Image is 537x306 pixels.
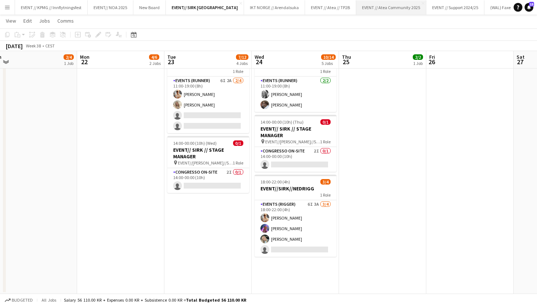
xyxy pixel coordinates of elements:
span: 15 [529,2,534,7]
div: Salary 56 110.00 KR + Expenses 0.00 KR + Subsistence 0.00 KR = [64,297,246,303]
span: 14:00-00:00 (10h) (Thu) [260,119,304,125]
span: 25 [341,58,351,66]
span: 1 Role [233,160,243,166]
h3: EVENT//SIRK//NEDRIGG [255,185,336,192]
span: 1 Role [320,69,331,74]
button: EVENT // Atea Community 2025 [356,0,426,15]
a: 15 [525,3,533,12]
span: 18:00-22:00 (4h) [260,179,290,185]
span: 4/6 [149,54,159,60]
span: 10/14 [321,54,336,60]
span: Budgeted [12,298,33,303]
app-card-role: Events (Runner)6I2A2/411:00-19:00 (8h)[PERSON_NAME][PERSON_NAME] [167,77,249,133]
span: Tue [167,54,176,60]
div: 1 Job [64,61,73,66]
div: 5 Jobs [321,61,335,66]
span: EVENT//[PERSON_NAME]//STAGE MANAGER [265,139,320,144]
button: Budgeted [4,296,34,304]
button: EVENT // KPMG // Innflytningsfest [15,0,88,15]
app-job-card: 14:00-00:00 (10h) (Wed)0/1EVENT// SIRK // STAGE MANAGER EVENT//[PERSON_NAME]//STAGE MANAGER1 Role... [167,136,249,193]
button: EVENT // Support 2024/25 [426,0,484,15]
span: 0/1 [233,140,243,146]
span: Thu [342,54,351,60]
button: New Board [133,0,166,15]
span: Edit [23,18,32,24]
app-job-card: 18:00-22:00 (4h)3/4EVENT//SIRK//NEDRIGG1 RoleEvents (Rigger)6I3A3/418:00-22:00 (4h)[PERSON_NAME][... [255,175,336,257]
span: View [6,18,16,24]
span: 2/2 [413,54,423,60]
span: 1 Role [233,69,243,74]
span: All jobs [40,297,58,303]
h3: EVENT// SIRK // STAGE MANAGER [167,147,249,160]
app-job-card: 14:00-00:00 (10h) (Thu)0/1EVENT// SIRK // STAGE MANAGER EVENT//[PERSON_NAME]//STAGE MANAGER1 Role... [255,115,336,172]
span: 1 Role [320,139,331,144]
span: 2/4 [64,54,74,60]
div: 2 Jobs [149,61,161,66]
span: 14:00-00:00 (10h) (Wed) [173,140,217,146]
span: 3/4 [320,179,331,185]
div: CEST [45,43,55,49]
span: 27 [515,58,525,66]
div: [DATE] [6,42,23,50]
app-card-role: Events (Rigger)6I3A3/418:00-22:00 (4h)[PERSON_NAME][PERSON_NAME][PERSON_NAME] [255,200,336,257]
span: 26 [428,58,435,66]
span: EVENT//[PERSON_NAME]//STAGE MANAGER [178,160,233,166]
span: 0/1 [320,119,331,125]
span: Wed [255,54,264,60]
button: EVENT // Atea // TP2B [305,0,356,15]
span: Comms [57,18,74,24]
app-card-role: Congresso On-site2I0/114:00-00:00 (10h) [255,147,336,172]
span: 24 [254,58,264,66]
a: View [3,16,19,26]
div: 4 Jobs [236,61,248,66]
app-job-card: 11:00-19:00 (8h)2/4EVENT//SIRK//RUNNER1 RoleEvents (Runner)6I2A2/411:00-19:00 (8h)[PERSON_NAME][P... [167,51,249,133]
span: Mon [80,54,89,60]
app-job-card: 11:00-19:00 (8h)2/2EVENT//SIRK// TEKNISK VERT1 RoleEvents (Runner)2/211:00-19:00 (8h)[PERSON_NAME... [255,51,336,112]
button: IKT NORGE // Arendalsuka [244,0,305,15]
span: 1 Role [320,192,331,198]
h3: EVENT// SIRK // STAGE MANAGER [255,125,336,139]
a: Comms [54,16,77,26]
span: 7/12 [236,54,248,60]
span: Sat [517,54,525,60]
span: Total Budgeted 56 110.00 KR [186,297,246,303]
span: Jobs [39,18,50,24]
span: 23 [166,58,176,66]
span: 22 [79,58,89,66]
div: 1 Job [413,61,423,66]
app-card-role: Events (Runner)2/211:00-19:00 (8h)[PERSON_NAME][PERSON_NAME] [255,77,336,112]
a: Jobs [36,16,53,26]
a: Edit [20,16,35,26]
span: Fri [429,54,435,60]
button: EVENT// SIRK [GEOGRAPHIC_DATA] [166,0,244,15]
button: EVENT// NOA 2025 [88,0,133,15]
span: Week 38 [24,43,42,49]
app-card-role: Congresso On-site2I0/114:00-00:00 (10h) [167,168,249,193]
